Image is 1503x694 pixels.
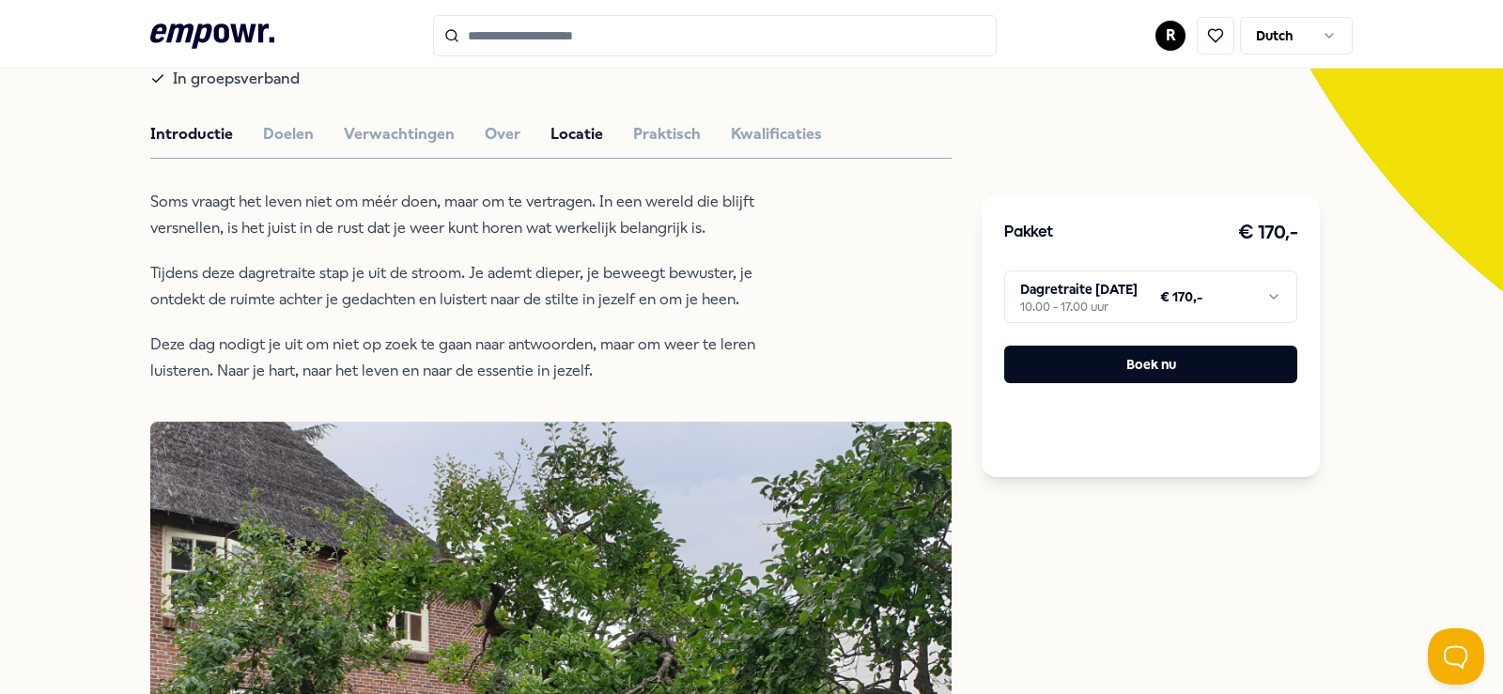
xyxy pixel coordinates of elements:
[1004,346,1297,383] button: Boek nu
[731,122,822,147] button: Kwalificaties
[1428,628,1484,685] iframe: Help Scout Beacon - Open
[150,332,761,384] p: Deze dag nodigt je uit om niet op zoek te gaan naar antwoorden, maar om weer te leren luisteren. ...
[1004,221,1053,245] h3: Pakket
[1155,21,1185,51] button: R
[344,122,455,147] button: Verwachtingen
[173,66,300,92] span: In groepsverband
[263,122,314,147] button: Doelen
[633,122,701,147] button: Praktisch
[550,122,603,147] button: Locatie
[485,122,520,147] button: Over
[433,15,997,56] input: Search for products, categories or subcategories
[150,122,233,147] button: Introductie
[150,260,761,313] p: Tijdens deze dagretraite stap je uit de stroom. Je ademt dieper, je beweegt bewuster, je ontdekt ...
[1238,218,1298,248] h3: € 170,-
[150,189,761,241] p: Soms vraagt het leven niet om méér doen, maar om te vertragen. In een wereld die blijft versnelle...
